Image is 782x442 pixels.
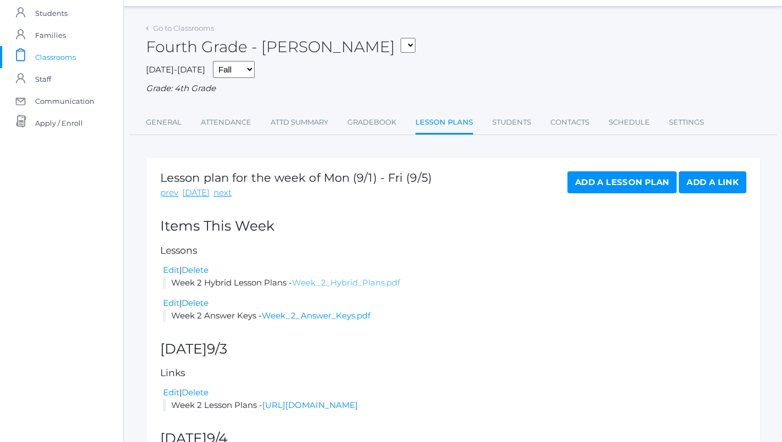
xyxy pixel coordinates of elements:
span: [DATE]-[DATE] [146,64,205,75]
div: | [163,387,746,399]
a: [DATE] [182,187,210,199]
a: Week_2_Answer_Keys.pdf [262,310,370,321]
span: Classrooms [35,46,76,68]
a: General [146,111,182,133]
span: Apply / Enroll [35,112,83,134]
a: Contacts [550,111,589,133]
div: | [163,297,746,310]
h5: Lessons [160,245,746,256]
div: Grade: 4th Grade [146,82,761,95]
a: Edit [163,387,179,398]
a: Edit [163,298,179,308]
a: Go to Classrooms [153,24,214,32]
span: Students [35,2,67,24]
h2: Fourth Grade - [PERSON_NAME] [146,38,415,55]
span: Communication [35,90,94,112]
div: | [163,264,746,277]
a: Attd Summary [271,111,328,133]
a: next [213,187,232,199]
li: Week 2 Answer Keys - [163,310,746,322]
a: Gradebook [347,111,396,133]
a: Lesson Plans [415,111,473,135]
a: [URL][DOMAIN_NAME] [262,400,358,410]
span: Staff [35,68,51,90]
li: Week 2 Hybrid Lesson Plans - [163,277,746,289]
span: Families [35,24,66,46]
h1: Lesson plan for the week of Mon (9/1) - Fri (9/5) [160,171,432,184]
a: Students [492,111,531,133]
a: Settings [669,111,704,133]
a: Edit [163,265,179,275]
a: Add a Lesson Plan [567,171,677,193]
a: prev [160,187,178,199]
a: Attendance [201,111,251,133]
li: Week 2 Lesson Plans - [163,399,746,412]
h2: [DATE] [160,342,746,357]
a: Delete [182,265,209,275]
h2: Items This Week [160,219,746,234]
span: 9/3 [207,340,227,357]
a: Delete [182,298,209,308]
a: Add a Link [679,171,746,193]
a: Schedule [609,111,650,133]
a: Delete [182,387,209,398]
a: Week_2_Hybrid_Plans.pdf [292,277,400,288]
h5: Links [160,368,746,378]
